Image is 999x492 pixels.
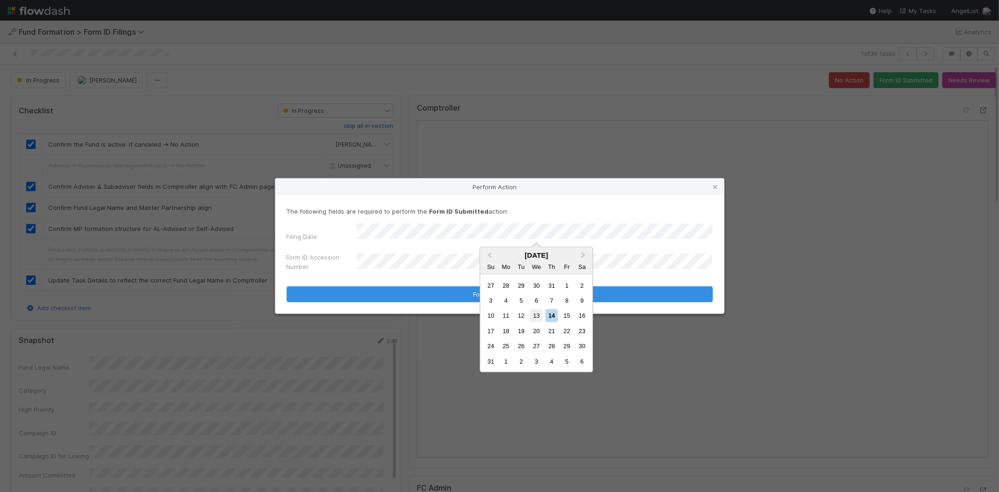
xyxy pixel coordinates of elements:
div: Choose Thursday, August 14th, 2025 [545,309,558,322]
div: Choose Sunday, August 24th, 2025 [484,340,497,352]
div: Choose Monday, July 28th, 2025 [500,279,512,291]
div: Month August, 2025 [483,278,590,369]
div: Choose Tuesday, September 2nd, 2025 [515,355,527,368]
button: Previous Month [481,248,496,263]
div: Choose Saturday, September 6th, 2025 [576,355,588,368]
div: Wednesday [530,260,543,273]
div: Sunday [484,260,497,273]
div: Choose Friday, August 1st, 2025 [561,279,573,291]
div: Choose Monday, August 11th, 2025 [500,309,512,322]
div: Perform Action [275,179,724,195]
div: Choose Wednesday, July 30th, 2025 [530,279,543,291]
div: Choose Thursday, July 31st, 2025 [545,279,558,291]
div: Friday [561,260,573,273]
div: Choose Thursday, September 4th, 2025 [545,355,558,368]
div: Choose Friday, August 22nd, 2025 [561,325,573,337]
div: Choose Date [480,247,593,373]
div: Choose Friday, September 5th, 2025 [561,355,573,368]
div: Choose Sunday, August 10th, 2025 [484,309,497,322]
label: Filing Date [287,232,318,241]
p: The following fields are required to perform the action: [287,207,713,216]
div: Choose Monday, September 1st, 2025 [500,355,512,368]
div: Choose Thursday, August 21st, 2025 [545,325,558,337]
strong: Form ID Submitted [429,208,489,215]
div: Choose Saturday, August 16th, 2025 [576,309,588,322]
div: Choose Wednesday, August 6th, 2025 [530,294,543,307]
div: Choose Tuesday, August 19th, 2025 [515,325,527,337]
div: Choose Wednesday, August 27th, 2025 [530,340,543,352]
div: [DATE] [480,251,592,259]
div: Choose Saturday, August 2nd, 2025 [576,279,588,291]
div: Tuesday [515,260,527,273]
div: Choose Thursday, August 7th, 2025 [545,294,558,307]
div: Choose Wednesday, August 13th, 2025 [530,309,543,322]
div: Saturday [576,260,588,273]
div: Choose Wednesday, September 3rd, 2025 [530,355,543,368]
div: Choose Friday, August 29th, 2025 [561,340,573,352]
div: Choose Saturday, August 30th, 2025 [576,340,588,352]
div: Choose Monday, August 4th, 2025 [500,294,512,307]
div: Choose Tuesday, August 5th, 2025 [515,294,527,307]
div: Choose Sunday, July 27th, 2025 [484,279,497,291]
div: Choose Thursday, August 28th, 2025 [545,340,558,352]
div: Choose Sunday, August 3rd, 2025 [484,294,497,307]
label: Form ID Accession Number [287,253,357,271]
div: Choose Tuesday, July 29th, 2025 [515,279,527,291]
div: Thursday [545,260,558,273]
div: Choose Friday, August 15th, 2025 [561,309,573,322]
div: Monday [500,260,512,273]
div: Choose Monday, August 25th, 2025 [500,340,512,352]
div: Choose Saturday, August 23rd, 2025 [576,325,588,337]
div: Choose Friday, August 8th, 2025 [561,294,573,307]
div: Choose Wednesday, August 20th, 2025 [530,325,543,337]
div: Choose Tuesday, August 26th, 2025 [515,340,527,352]
button: Next Month [577,248,592,263]
div: Choose Sunday, August 31st, 2025 [484,355,497,368]
div: Choose Monday, August 18th, 2025 [500,325,512,337]
button: Form ID Submitted [287,286,713,302]
div: Choose Saturday, August 9th, 2025 [576,294,588,307]
div: Choose Sunday, August 17th, 2025 [484,325,497,337]
div: Choose Tuesday, August 12th, 2025 [515,309,527,322]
